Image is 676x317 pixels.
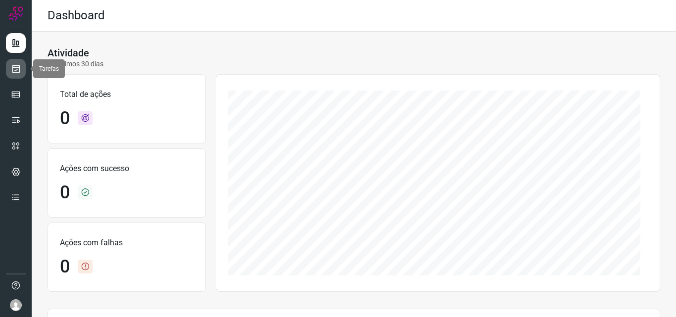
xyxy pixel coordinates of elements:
[48,59,103,69] p: Últimos 30 dias
[60,182,70,203] h1: 0
[60,108,70,129] h1: 0
[8,6,23,21] img: Logo
[60,89,193,100] p: Total de ações
[60,163,193,175] p: Ações com sucesso
[10,299,22,311] img: avatar-user-boy.jpg
[48,47,89,59] h3: Atividade
[60,237,193,249] p: Ações com falhas
[39,65,59,72] span: Tarefas
[60,256,70,277] h1: 0
[48,8,105,23] h2: Dashboard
